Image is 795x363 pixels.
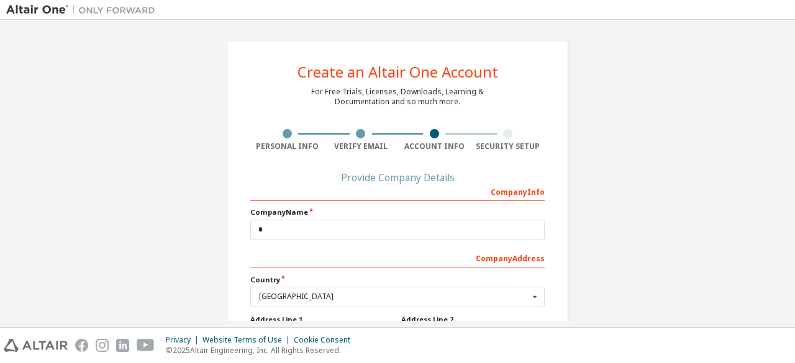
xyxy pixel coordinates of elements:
div: Cookie Consent [294,335,358,345]
img: altair_logo.svg [4,339,68,352]
img: youtube.svg [137,339,155,352]
img: linkedin.svg [116,339,129,352]
div: Security Setup [471,141,545,151]
div: Personal Info [250,141,324,151]
label: Company Name [250,207,545,217]
label: Address Line 2 [401,315,545,325]
div: Verify Email [324,141,398,151]
div: Account Info [397,141,471,151]
div: Create an Altair One Account [298,65,498,79]
div: Company Address [250,248,545,267]
div: Provide Company Details [250,174,545,181]
img: Altair One [6,4,161,16]
p: © 2025 Altair Engineering, Inc. All Rights Reserved. [166,345,358,356]
div: Website Terms of Use [202,335,294,345]
label: Country [250,275,545,285]
img: facebook.svg [75,339,88,352]
label: Address Line 1 [250,315,394,325]
div: For Free Trials, Licenses, Downloads, Learning & Documentation and so much more. [311,87,484,107]
div: Privacy [166,335,202,345]
div: [GEOGRAPHIC_DATA] [259,293,529,300]
img: instagram.svg [96,339,109,352]
div: Company Info [250,181,545,201]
